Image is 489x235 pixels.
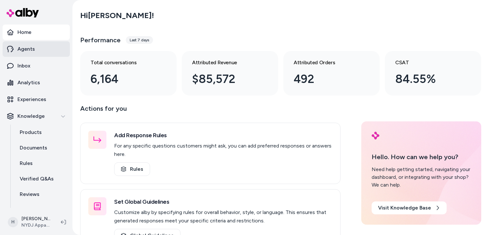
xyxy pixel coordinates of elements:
[17,62,30,70] p: Inbox
[395,59,461,66] h3: CSAT
[3,92,70,107] a: Experiences
[80,51,177,96] a: Total conversations 6,164
[17,96,46,103] p: Experiences
[283,51,380,96] a: Attributed Orders 492
[21,222,50,229] span: NYDJ Apparel
[294,59,359,66] h3: Attributed Orders
[13,171,70,187] a: Verified Q&As
[13,187,70,202] a: Reviews
[114,142,332,158] p: For any specific questions customers might ask, you can add preferred responses or answers here.
[294,70,359,88] div: 492
[20,159,33,167] p: Rules
[80,103,341,119] p: Actions for you
[20,128,42,136] p: Products
[3,41,70,57] a: Agents
[8,217,18,227] span: H
[20,175,54,183] p: Verified Q&As
[17,112,45,120] p: Knowledge
[91,70,156,88] div: 6,164
[13,156,70,171] a: Rules
[17,45,35,53] p: Agents
[114,162,150,176] a: Rules
[3,108,70,124] button: Knowledge
[20,144,47,152] p: Documents
[182,51,278,96] a: Attributed Revenue $85,572
[126,36,153,44] div: Last 7 days
[80,36,121,45] h3: Performance
[372,132,379,139] img: alby Logo
[20,206,62,214] p: Survey Questions
[3,75,70,90] a: Analytics
[3,25,70,40] a: Home
[20,190,39,198] p: Reviews
[114,131,332,140] h3: Add Response Rules
[372,166,471,189] div: Need help getting started, navigating your dashboard, or integrating with your shop? We can help.
[4,212,56,232] button: H[PERSON_NAME]NYDJ Apparel
[192,70,257,88] div: $85,572
[13,202,70,218] a: Survey Questions
[372,152,471,162] p: Hello. How can we help you?
[17,28,31,36] p: Home
[17,79,40,87] p: Analytics
[6,8,39,17] img: alby Logo
[395,70,461,88] div: 84.55%
[80,11,154,20] h2: Hi [PERSON_NAME] !
[114,197,332,206] h3: Set Global Guidelines
[114,208,332,225] p: Customize alby by specifying rules for overall behavior, style, or language. This ensures that ge...
[372,201,447,214] a: Visit Knowledge Base
[21,216,50,222] p: [PERSON_NAME]
[385,51,481,96] a: CSAT 84.55%
[13,125,70,140] a: Products
[192,59,257,66] h3: Attributed Revenue
[91,59,156,66] h3: Total conversations
[3,58,70,74] a: Inbox
[13,140,70,156] a: Documents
